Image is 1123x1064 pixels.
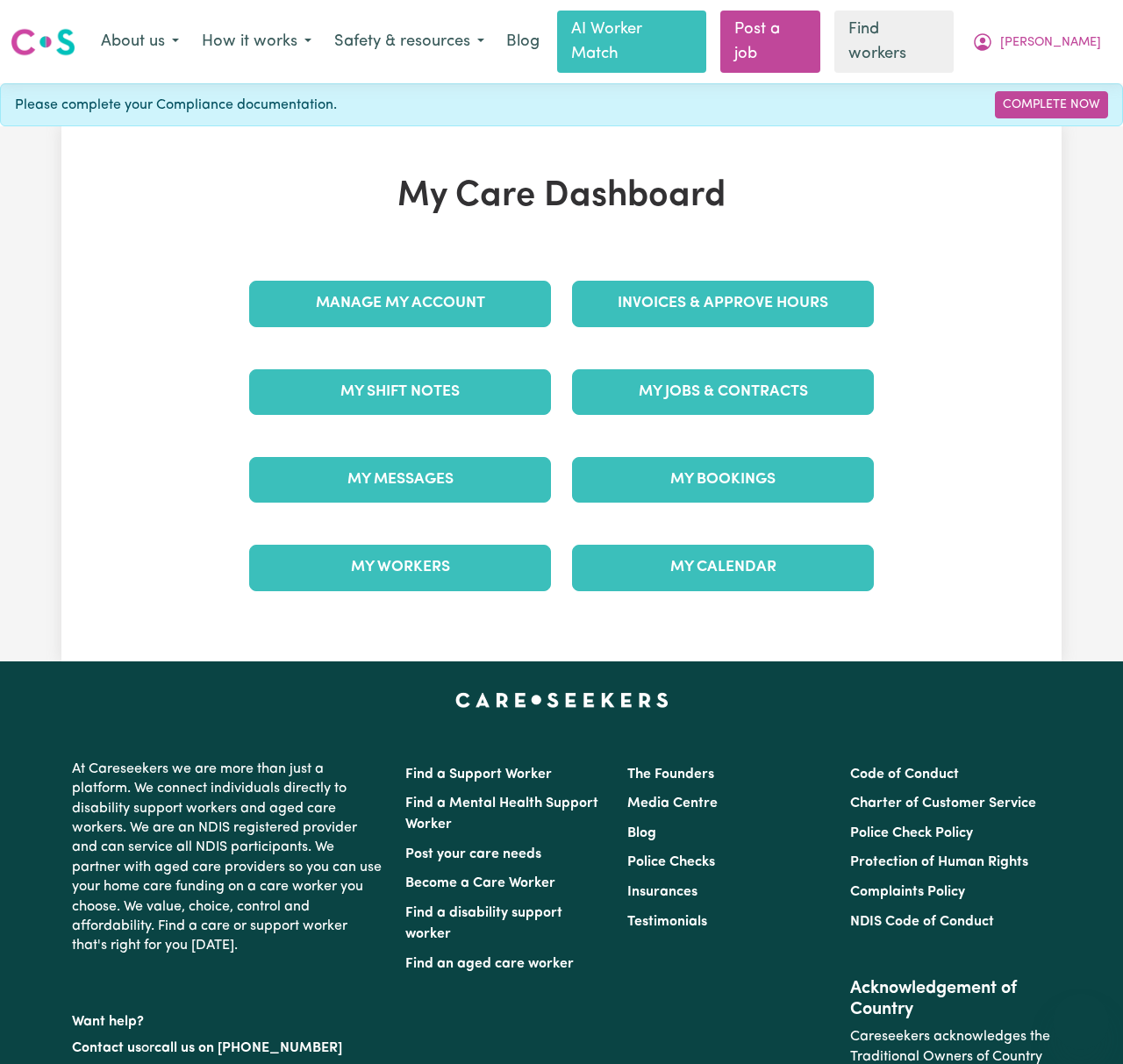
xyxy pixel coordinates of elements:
[720,11,820,73] a: Post a job
[850,796,1036,810] a: Charter of Customer Service
[154,1041,342,1055] a: call us on [PHONE_NUMBER]
[496,23,550,61] a: Blog
[249,369,551,415] a: My Shift Notes
[11,26,75,58] img: Careseekers logo
[89,24,190,61] button: About us
[1053,994,1109,1050] iframe: Button to launch messaging window
[72,1041,141,1055] a: Contact us
[850,885,965,899] a: Complaints Policy
[405,906,562,941] a: Find a disability support worker
[572,457,874,503] a: My Bookings
[850,978,1051,1020] h2: Acknowledgement of Country
[627,768,714,782] a: The Founders
[239,175,884,218] h1: My Care Dashboard
[627,826,656,840] a: Blog
[323,24,496,61] button: Safety & resources
[572,281,874,326] a: Invoices & Approve Hours
[405,957,574,971] a: Find an aged care worker
[850,855,1028,869] a: Protection of Human Rights
[249,457,551,503] a: My Messages
[11,22,75,62] a: Careseekers logo
[190,24,323,61] button: How it works
[249,281,551,326] a: Manage My Account
[850,826,973,840] a: Police Check Policy
[627,885,697,899] a: Insurances
[961,24,1112,61] button: My Account
[405,847,541,861] a: Post your care needs
[850,768,959,782] a: Code of Conduct
[405,876,555,890] a: Become a Care Worker
[249,545,551,590] a: My Workers
[995,91,1108,118] a: Complete Now
[15,95,337,116] span: Please complete your Compliance documentation.
[627,915,707,929] a: Testimonials
[834,11,954,73] a: Find workers
[627,796,718,810] a: Media Centre
[627,855,715,869] a: Police Checks
[72,1005,384,1032] p: Want help?
[572,369,874,415] a: My Jobs & Contracts
[557,11,706,73] a: AI Worker Match
[405,768,552,782] a: Find a Support Worker
[455,693,669,707] a: Careseekers home page
[1000,33,1101,53] span: [PERSON_NAME]
[572,545,874,590] a: My Calendar
[850,915,994,929] a: NDIS Code of Conduct
[405,796,598,832] a: Find a Mental Health Support Worker
[72,753,384,963] p: At Careseekers we are more than just a platform. We connect individuals directly to disability su...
